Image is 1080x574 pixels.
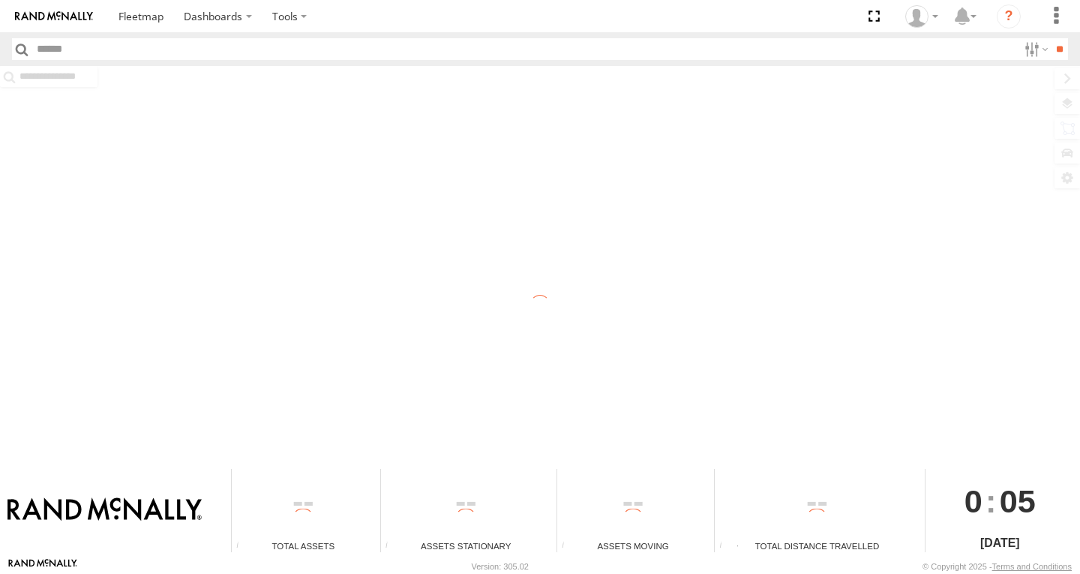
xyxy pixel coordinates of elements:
[1018,38,1051,60] label: Search Filter Options
[1000,469,1036,533] span: 05
[557,541,580,552] div: Total number of assets current in transit.
[900,5,943,28] div: Valeo Dash
[922,562,1072,571] div: © Copyright 2025 -
[472,562,529,571] div: Version: 305.02
[925,469,1075,533] div: :
[715,539,919,552] div: Total Distance Travelled
[381,539,551,552] div: Assets Stationary
[15,11,93,22] img: rand-logo.svg
[715,541,737,552] div: Total distance travelled by all assets within specified date range and applied filters
[992,562,1072,571] a: Terms and Conditions
[557,539,709,552] div: Assets Moving
[8,559,77,574] a: Visit our Website
[964,469,982,533] span: 0
[997,5,1021,29] i: ?
[232,541,254,552] div: Total number of Enabled Assets
[925,534,1075,552] div: [DATE]
[381,541,403,552] div: Total number of assets current stationary.
[232,539,374,552] div: Total Assets
[7,497,202,523] img: Rand McNally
